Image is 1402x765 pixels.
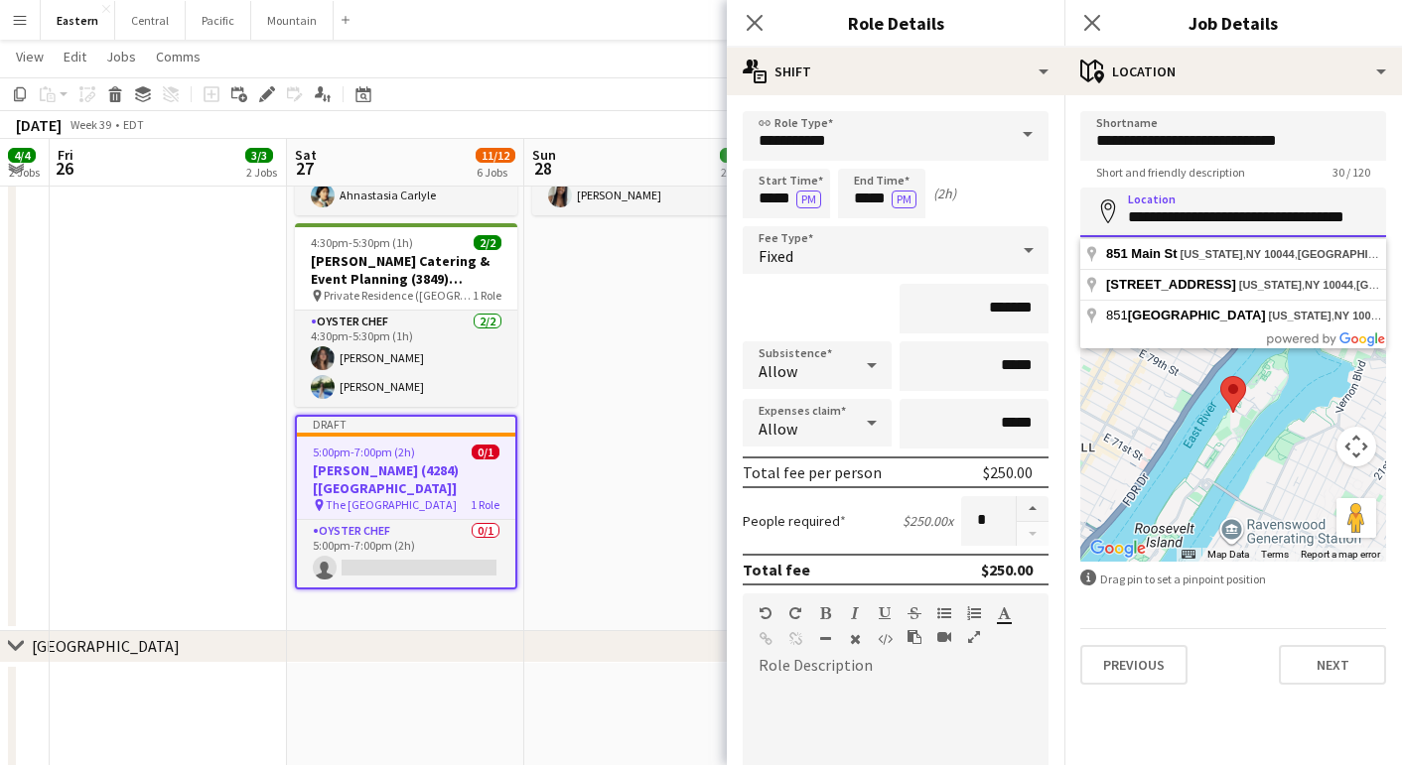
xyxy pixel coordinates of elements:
[727,48,1064,95] div: Shift
[1064,48,1402,95] div: Location
[56,44,94,69] a: Edit
[788,605,802,621] button: Redo
[297,461,515,497] h3: [PERSON_NAME] (4284) [[GEOGRAPHIC_DATA]]
[967,605,981,621] button: Ordered List
[245,148,273,163] span: 3/3
[66,117,115,132] span: Week 39
[1106,277,1236,292] span: [STREET_ADDRESS]
[295,223,517,407] app-job-card: 4:30pm-5:30pm (1h)2/2[PERSON_NAME] Catering & Event Planning (3849) [[GEOGRAPHIC_DATA]] - TIME TB...
[1085,536,1151,562] img: Google
[8,44,52,69] a: View
[818,631,832,647] button: Horizontal Line
[41,1,115,40] button: Eastern
[1301,549,1380,560] a: Report a map error
[1064,10,1402,36] h3: Job Details
[903,512,953,530] div: $250.00 x
[1264,248,1295,260] span: 10044
[878,605,892,621] button: Underline
[1336,498,1376,538] button: Drag Pegman onto the map to open Street View
[295,252,517,288] h3: [PERSON_NAME] Catering & Event Planning (3849) [[GEOGRAPHIC_DATA]] - TIME TBD (1 hour)
[186,1,251,40] button: Pacific
[311,235,413,250] span: 4:30pm-5:30pm (1h)
[106,48,136,65] span: Jobs
[98,44,144,69] a: Jobs
[908,629,921,645] button: Paste as plain text
[997,605,1011,621] button: Text Color
[115,1,186,40] button: Central
[58,146,73,164] span: Fri
[937,629,951,645] button: Insert video
[532,146,556,164] span: Sun
[473,288,501,303] span: 1 Role
[743,462,882,482] div: Total fee per person
[1181,248,1243,260] span: [US_STATE]
[727,10,1064,36] h3: Role Details
[476,148,515,163] span: 11/12
[1182,548,1195,562] button: Keyboard shortcuts
[477,165,514,180] div: 6 Jobs
[32,636,180,656] div: [GEOGRAPHIC_DATA]
[1131,246,1177,261] span: Main St
[1239,279,1302,291] span: [US_STATE]
[743,512,846,530] label: People required
[297,520,515,587] app-card-role: Oyster Chef0/15:00pm-7:00pm (2h)
[1334,310,1349,321] span: NY
[1106,246,1128,261] span: 851
[246,165,277,180] div: 2 Jobs
[937,605,951,621] button: Unordered List
[1305,279,1320,291] span: NY
[908,605,921,621] button: Strikethrough
[892,191,916,208] button: PM
[326,497,457,512] span: The [GEOGRAPHIC_DATA]
[721,165,752,180] div: 2 Jobs
[981,560,1033,579] div: $250.00
[295,311,517,407] app-card-role: Oyster Chef2/24:30pm-5:30pm (1h)[PERSON_NAME][PERSON_NAME]
[16,48,44,65] span: View
[251,1,334,40] button: Mountain
[471,497,499,512] span: 1 Role
[295,146,317,164] span: Sat
[9,165,40,180] div: 2 Jobs
[1017,496,1049,522] button: Increase
[1128,308,1266,322] span: [GEOGRAPHIC_DATA]
[1080,165,1261,180] span: Short and friendly description
[64,48,86,65] span: Edit
[148,44,209,69] a: Comms
[1106,308,1269,322] span: 851
[1261,549,1289,560] a: Terms (opens in new tab)
[324,288,473,303] span: Private Residence ([GEOGRAPHIC_DATA], [GEOGRAPHIC_DATA])
[1207,548,1249,562] button: Map Data
[529,157,556,180] span: 28
[933,185,956,202] div: (2h)
[1279,645,1386,685] button: Next
[8,148,36,163] span: 4/4
[292,157,317,180] span: 27
[295,415,517,589] app-job-card: Draft5:00pm-7:00pm (2h)0/1[PERSON_NAME] (4284) [[GEOGRAPHIC_DATA]] The [GEOGRAPHIC_DATA]1 RoleOys...
[818,605,832,621] button: Bold
[720,148,748,163] span: 4/4
[313,445,415,459] span: 5:00pm-7:00pm (2h)
[1080,645,1188,685] button: Previous
[848,605,862,621] button: Italic
[1336,427,1376,466] button: Map camera controls
[16,115,62,135] div: [DATE]
[759,419,797,439] span: Allow
[1246,248,1261,260] span: NY
[156,48,201,65] span: Comms
[1352,310,1383,321] span: 10044
[967,629,981,645] button: Fullscreen
[878,631,892,647] button: HTML Code
[796,191,821,208] button: PM
[472,445,499,459] span: 0/1
[759,361,797,381] span: Allow
[848,631,862,647] button: Clear Formatting
[123,117,144,132] div: EDT
[759,605,772,621] button: Undo
[983,462,1033,482] div: $250.00
[1269,310,1332,321] span: [US_STATE]
[759,246,793,266] span: Fixed
[743,560,810,579] div: Total fee
[1317,165,1386,180] span: 30 / 120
